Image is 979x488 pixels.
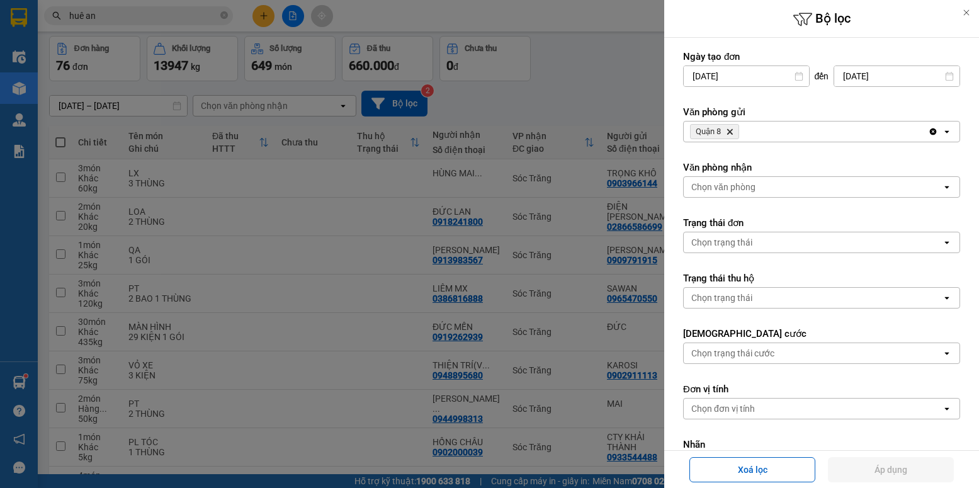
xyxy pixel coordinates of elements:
svg: open [942,404,952,414]
label: Nhãn [683,438,960,451]
span: Quận 8, close by backspace [690,124,739,139]
h6: Bộ lọc [664,9,979,29]
div: Chọn văn phòng [691,181,755,193]
svg: open [942,127,952,137]
svg: Clear all [928,127,938,137]
svg: open [942,348,952,358]
label: [DEMOGRAPHIC_DATA] cước [683,327,960,340]
input: Selected Quận 8. [742,125,743,138]
label: Văn phòng gửi [683,106,960,118]
button: Xoá lọc [689,457,815,482]
div: Chọn trạng thái [691,236,752,249]
input: Select a date. [834,66,959,86]
svg: Delete [726,128,733,135]
div: Chọn trạng thái cước [691,347,774,360]
label: Văn phòng nhận [683,161,960,174]
svg: open [942,182,952,192]
label: Trạng thái thu hộ [683,272,960,285]
svg: open [942,237,952,247]
label: Ngày tạo đơn [683,50,960,63]
button: Áp dụng [828,457,954,482]
span: Quận 8 [696,127,721,137]
label: Trạng thái đơn [683,217,960,229]
div: Chọn trạng thái [691,292,752,304]
label: Đơn vị tính [683,383,960,395]
svg: open [942,293,952,303]
span: đến [815,70,829,82]
div: Chọn đơn vị tính [691,402,755,415]
input: Select a date. [684,66,809,86]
